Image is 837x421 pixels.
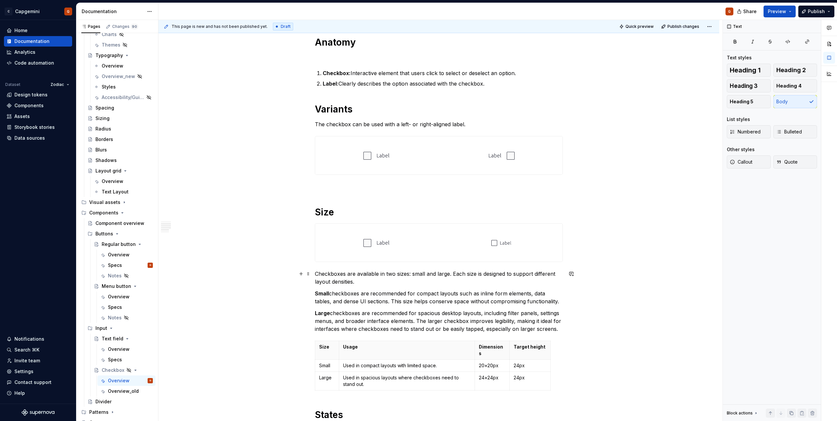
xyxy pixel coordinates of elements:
[91,92,155,103] a: Accessibility/Guide
[4,58,72,68] a: Code automation
[22,409,54,416] svg: Supernova Logo
[108,314,122,321] div: Notes
[95,52,123,59] div: Typography
[730,98,753,105] span: Heading 5
[97,250,155,260] a: Overview
[97,354,155,365] a: Specs
[108,346,130,352] div: Overview
[102,63,123,69] div: Overview
[91,61,155,71] a: Overview
[14,27,28,34] div: Home
[102,84,116,90] div: Styles
[727,409,759,418] div: Block actions
[108,304,122,311] div: Specs
[85,145,155,155] a: Blurs
[97,271,155,281] a: Notes
[4,122,72,132] a: Storybook stories
[4,25,72,36] a: Home
[343,374,471,388] p: Used in spacious layouts where checkboxes need to stand out.
[323,80,338,87] strong: Label:
[102,241,136,248] div: Regular button
[5,82,20,87] div: Dataset
[319,344,329,350] strong: Size
[97,375,155,386] a: OverviewG
[95,398,112,405] div: Divider
[108,388,139,394] div: Overview_old
[150,377,151,384] div: G
[102,178,123,185] div: Overview
[102,73,135,80] div: Overview_new
[727,79,771,92] button: Heading 3
[315,290,563,305] p: checkboxes are recommended for compact layouts such as inline form elements, data tables, and den...
[102,31,117,38] div: Charts
[479,362,505,369] p: 20×20px
[102,42,120,48] div: Themes
[728,9,731,14] div: G
[85,124,155,134] a: Radius
[89,210,118,216] div: Components
[730,83,758,89] span: Heading 3
[315,409,563,421] h1: States
[14,390,25,396] div: Help
[734,6,761,17] button: Share
[14,368,33,375] div: Settings
[85,134,155,145] a: Borders
[727,54,752,61] div: Text styles
[315,310,330,316] strong: Large
[323,80,563,88] p: Clearly describes the option associated with the checkbox.
[95,168,121,174] div: Layout grid
[91,333,155,344] a: Text field
[14,38,50,45] div: Documentation
[91,71,155,82] a: Overview_new
[4,111,72,122] a: Assets
[97,312,155,323] a: Notes
[4,36,72,47] a: Documentation
[172,24,268,29] span: This page is new and has not been published yet.
[727,155,771,169] button: Callout
[97,260,155,271] a: SpecsG
[14,91,48,98] div: Design tokens
[730,129,761,135] span: Numbered
[91,187,155,197] a: Text Layout
[768,8,786,15] span: Preview
[315,103,563,115] h1: Variants
[798,6,834,17] button: Publish
[727,64,771,77] button: Heading 1
[4,355,72,366] a: Invite team
[91,239,155,250] a: Regular button
[5,8,12,15] div: C
[112,24,138,29] div: Changes
[776,159,798,165] span: Quote
[108,272,122,279] div: Notes
[15,8,40,15] div: Capgemini
[82,8,144,15] div: Documentation
[95,147,107,153] div: Blurs
[730,159,752,165] span: Callout
[727,146,755,153] div: Other styles
[319,374,335,381] p: Large
[727,125,771,138] button: Numbered
[97,386,155,396] a: Overview_old
[730,67,761,73] span: Heading 1
[102,94,144,101] div: Accessibility/Guide
[773,155,817,169] button: Quote
[4,366,72,377] a: Settings
[95,136,113,143] div: Borders
[85,155,155,166] a: Shadows
[4,334,72,344] button: Notifications
[4,100,72,111] a: Components
[315,120,563,128] p: The checkbox can be used with a left- or right-aligned label.
[108,356,122,363] div: Specs
[85,396,155,407] a: Divider
[91,40,155,50] a: Themes
[808,8,825,15] span: Publish
[14,102,44,109] div: Components
[773,79,817,92] button: Heading 4
[95,220,144,227] div: Component overview
[95,126,111,132] div: Radius
[108,262,122,269] div: Specs
[51,82,64,87] span: Zodiac
[323,70,351,76] strong: Checkbox:
[81,24,100,29] div: Pages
